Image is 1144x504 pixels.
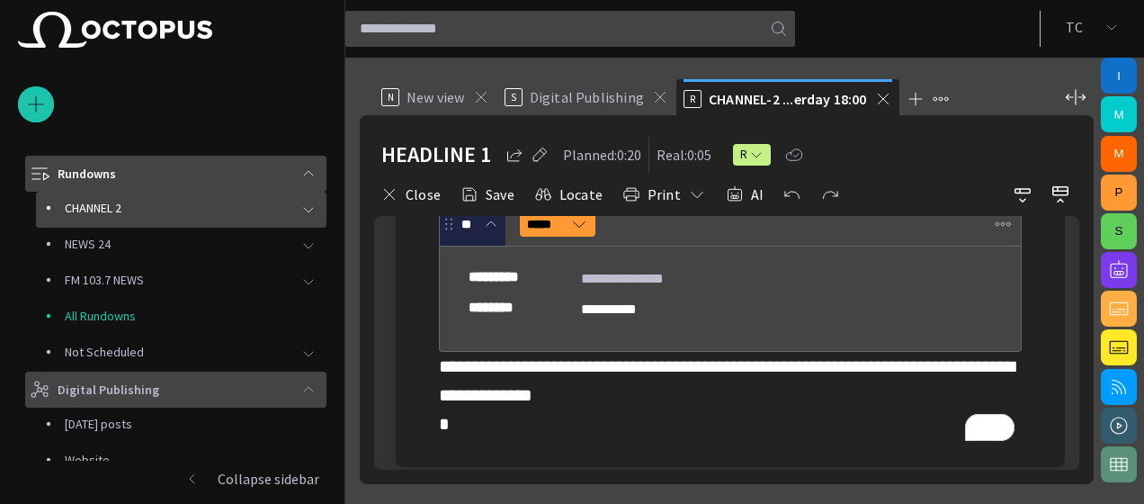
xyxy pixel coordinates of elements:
[530,88,644,106] span: Digital Publishing
[218,468,319,490] p: Collapse sidebar
[58,165,116,183] p: Rundowns
[1101,58,1137,94] button: I
[407,88,465,106] span: New view
[29,300,326,336] div: All Rundowns
[528,178,609,211] button: Locate
[616,178,712,211] button: Print
[740,146,749,164] span: R
[381,88,399,106] p: N
[1051,11,1133,43] button: TC
[65,415,326,433] p: [DATE] posts
[505,88,523,106] p: S
[454,178,521,211] button: Save
[18,12,212,48] img: Octopus News Room
[18,461,326,497] button: Collapse sidebar
[65,451,326,469] p: Website
[676,79,899,115] div: RCHANNEL-2 ...erday 18:00
[563,144,641,166] p: Planned: 0:20
[65,307,326,325] p: All Rundowns
[374,79,497,115] div: NNew view
[29,408,326,444] div: [DATE] posts
[381,140,491,169] h2: HEADLINE 1
[1066,16,1083,38] p: T C
[65,343,290,361] p: Not Scheduled
[709,90,867,108] span: CHANNEL-2 ...erday 18:00
[733,139,771,171] button: R
[497,79,676,115] div: SDigital Publishing
[58,381,159,399] p: Digital Publishing
[1101,96,1137,132] button: M
[1101,175,1137,211] button: P
[18,48,326,353] ul: main menu
[657,144,711,166] p: Real: 0:05
[1101,213,1137,249] button: S
[65,235,290,253] p: NEWS 24
[65,271,290,289] p: FM 103.7 NEWS
[684,90,702,108] p: R
[374,178,447,211] button: Close
[65,199,290,217] p: CHANNEL 2
[719,178,770,211] button: AI
[1101,136,1137,172] button: M
[29,444,326,480] div: Website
